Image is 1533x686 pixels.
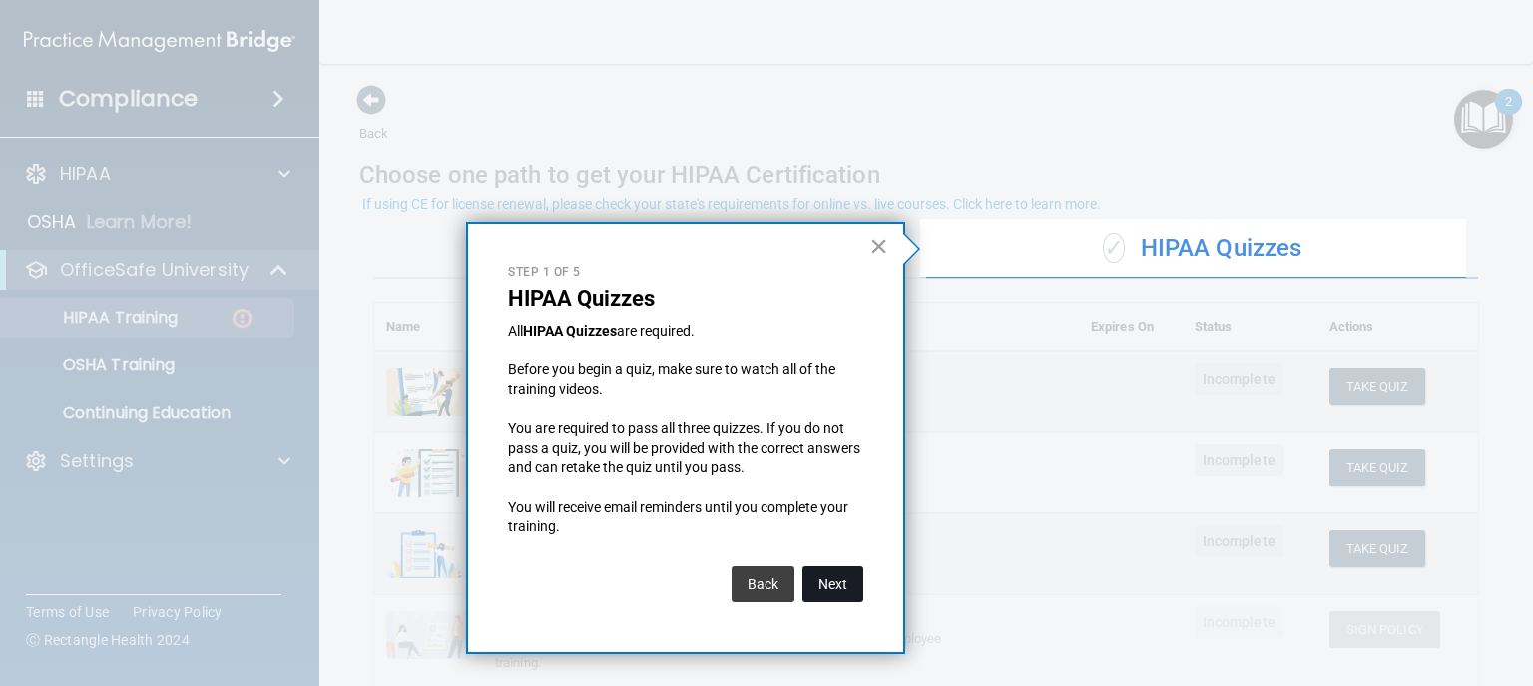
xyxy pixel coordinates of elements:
button: Back [732,566,794,602]
span: are required. [617,323,695,339]
p: You are required to pass all three quizzes. If you do not pass a quiz, you will be provided with ... [508,419,863,478]
button: Next [802,566,863,602]
span: All [508,323,523,339]
p: HIPAA Quizzes [508,286,863,312]
p: You will receive email reminders until you complete your training. [508,498,863,537]
p: Before you begin a quiz, make sure to watch all of the training videos. [508,360,863,399]
div: HIPAA Quizzes [926,219,1478,279]
span: ✓ [1103,233,1125,263]
iframe: Drift Widget Chat Controller [1189,545,1509,624]
button: Close [869,230,888,262]
p: Step 1 of 5 [508,264,863,281]
strong: HIPAA Quizzes [523,323,617,339]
